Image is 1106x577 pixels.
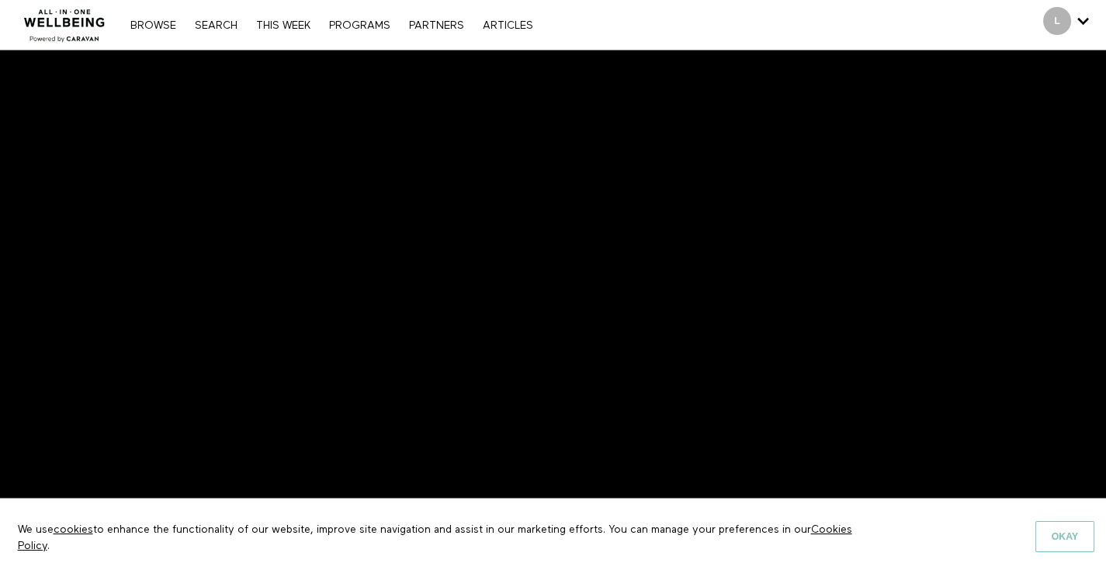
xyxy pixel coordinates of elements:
[123,17,540,33] nav: Primary
[6,510,868,565] p: We use to enhance the functionality of our website, improve site navigation and assist in our mar...
[18,524,852,551] a: Cookies Policy
[401,20,472,31] a: PARTNERS
[123,20,184,31] a: Browse
[187,20,245,31] a: Search
[475,20,541,31] a: ARTICLES
[1035,521,1094,552] button: Okay
[54,524,93,535] a: cookies
[321,20,398,31] a: PROGRAMS
[248,20,318,31] a: THIS WEEK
